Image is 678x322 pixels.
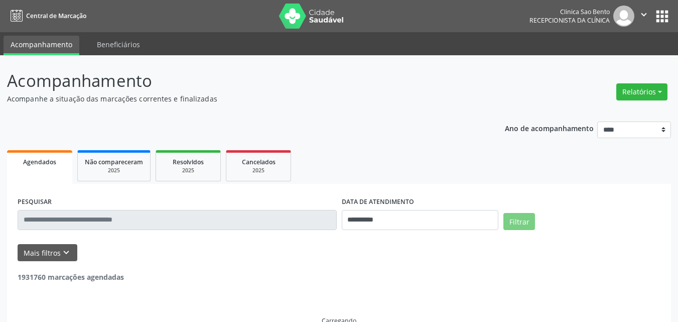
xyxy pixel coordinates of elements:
[18,194,52,210] label: PESQUISAR
[7,68,472,93] p: Acompanhamento
[653,8,671,25] button: apps
[233,167,284,174] div: 2025
[529,8,610,16] div: Clinica Sao Bento
[634,6,653,27] button: 
[85,167,143,174] div: 2025
[342,194,414,210] label: DATA DE ATENDIMENTO
[7,93,472,104] p: Acompanhe a situação das marcações correntes e finalizadas
[638,9,649,20] i: 
[26,12,86,20] span: Central de Marcação
[4,36,79,55] a: Acompanhamento
[242,158,276,166] span: Cancelados
[23,158,56,166] span: Agendados
[616,83,667,100] button: Relatórios
[18,272,124,282] strong: 1931760 marcações agendadas
[18,244,77,262] button: Mais filtroskeyboard_arrow_down
[505,122,594,134] p: Ano de acompanhamento
[173,158,204,166] span: Resolvidos
[90,36,147,53] a: Beneficiários
[613,6,634,27] img: img
[503,213,535,230] button: Filtrar
[85,158,143,166] span: Não compareceram
[61,247,72,258] i: keyboard_arrow_down
[529,16,610,25] span: Recepcionista da clínica
[163,167,213,174] div: 2025
[7,8,86,24] a: Central de Marcação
